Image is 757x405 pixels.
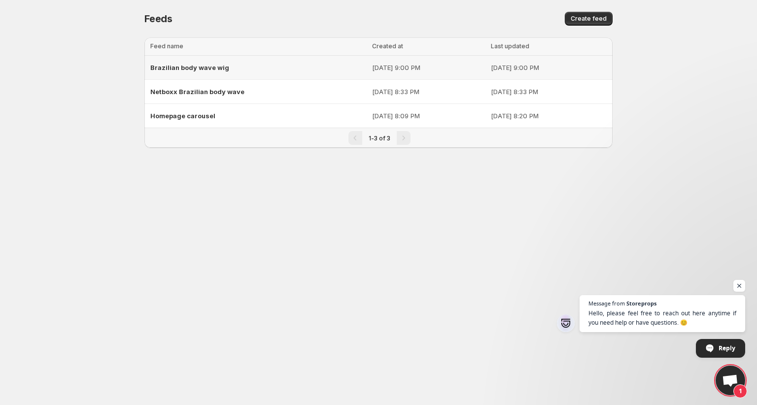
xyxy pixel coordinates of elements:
span: Storeprops [626,301,656,306]
span: Message from [588,301,625,306]
div: Open chat [716,366,745,395]
p: [DATE] 9:00 PM [491,63,607,72]
span: Netboxx Brazilian body wave [150,88,244,96]
span: Homepage carousel [150,112,215,120]
span: 1-3 of 3 [369,135,390,142]
p: [DATE] 8:20 PM [491,111,607,121]
span: Brazilian body wave wig [150,64,229,71]
span: Hello, please feel free to reach out here anytime if you need help or have questions. 😊 [588,308,736,327]
span: Reply [719,339,735,357]
p: [DATE] 8:33 PM [491,87,607,97]
button: Create feed [565,12,613,26]
span: Last updated [491,42,529,50]
nav: Pagination [144,128,613,148]
span: Create feed [571,15,607,23]
span: Feeds [144,13,172,25]
p: [DATE] 8:09 PM [372,111,484,121]
p: [DATE] 8:33 PM [372,87,484,97]
span: Created at [372,42,403,50]
span: 1 [733,384,747,398]
span: Feed name [150,42,183,50]
p: [DATE] 9:00 PM [372,63,484,72]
